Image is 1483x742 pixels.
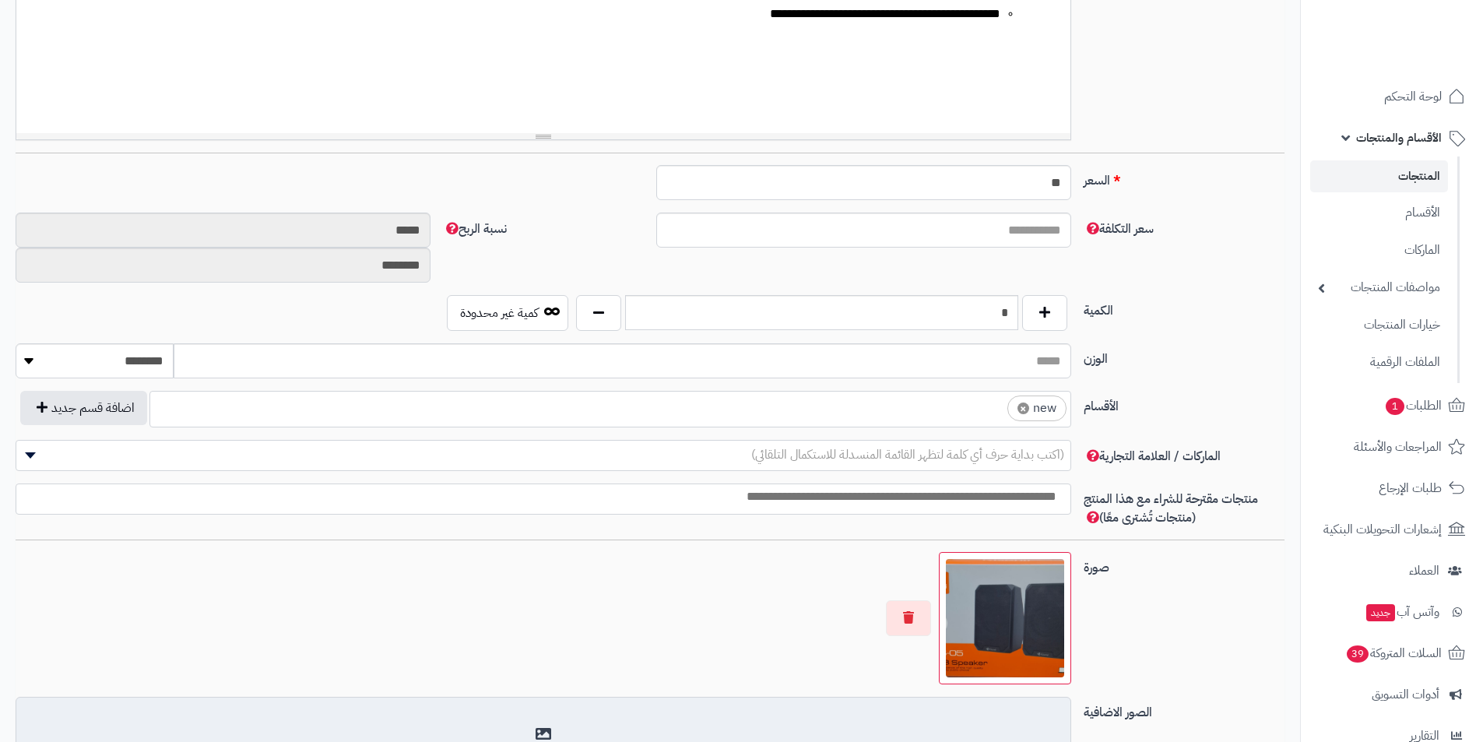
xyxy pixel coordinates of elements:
label: الوزن [1077,343,1291,368]
a: السلات المتروكة39 [1310,635,1474,672]
li: new [1007,396,1067,421]
span: أدوات التسويق [1372,684,1439,705]
label: السعر [1077,165,1291,190]
span: طلبات الإرجاع [1379,477,1442,499]
span: الأقسام والمنتجات [1356,127,1442,149]
a: مواصفات المنتجات [1310,271,1448,304]
span: سعر التكلفة [1084,220,1154,238]
a: لوحة التحكم [1310,78,1474,115]
label: صورة [1077,552,1291,577]
a: طلبات الإرجاع [1310,469,1474,507]
a: الطلبات1 [1310,387,1474,424]
span: السلات المتروكة [1345,642,1442,664]
span: لوحة التحكم [1384,86,1442,107]
span: منتجات مقترحة للشراء مع هذا المنتج (منتجات تُشترى معًا) [1084,490,1258,527]
a: الأقسام [1310,196,1448,230]
button: اضافة قسم جديد [20,391,147,425]
a: إشعارات التحويلات البنكية [1310,511,1474,548]
label: الأقسام [1077,391,1291,416]
span: 1 [1386,398,1404,415]
a: وآتس آبجديد [1310,593,1474,631]
label: الصور الاضافية [1077,697,1291,722]
a: العملاء [1310,552,1474,589]
span: إشعارات التحويلات البنكية [1323,519,1442,540]
span: المراجعات والأسئلة [1354,436,1442,458]
a: المنتجات [1310,160,1448,192]
span: الطلبات [1384,395,1442,417]
span: العملاء [1409,560,1439,582]
span: 39 [1347,645,1369,663]
a: المراجعات والأسئلة [1310,428,1474,466]
span: نسبة الربح [443,220,507,238]
a: الماركات [1310,234,1448,267]
span: (اكتب بداية حرف أي كلمة لتظهر القائمة المنسدلة للاستكمال التلقائي) [751,445,1064,464]
span: وآتس آب [1365,601,1439,623]
img: 9k= [946,559,1064,677]
span: الماركات / العلامة التجارية [1084,447,1221,466]
label: الكمية [1077,295,1291,320]
span: × [1017,403,1029,414]
a: أدوات التسويق [1310,676,1474,713]
span: جديد [1366,604,1395,621]
a: الملفات الرقمية [1310,346,1448,379]
a: خيارات المنتجات [1310,308,1448,342]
